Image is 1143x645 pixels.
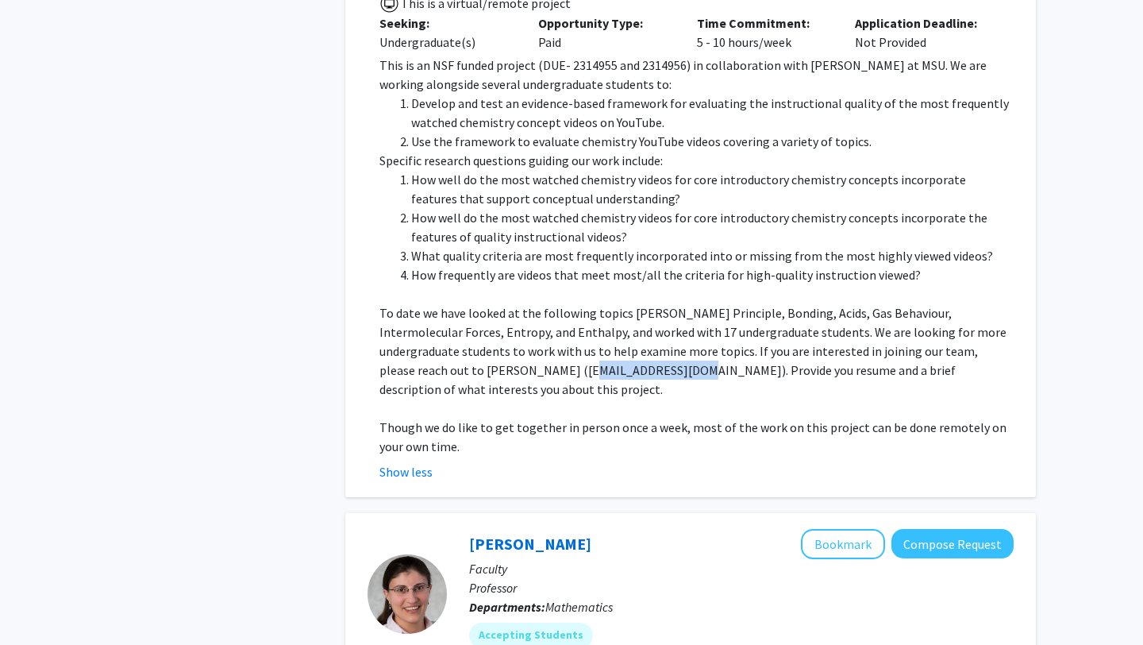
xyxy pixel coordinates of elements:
[843,14,1002,52] div: Not Provided
[685,14,844,52] div: 5 - 10 hours/week
[538,14,673,33] p: Opportunity Type:
[379,151,1014,170] p: Specific research questions guiding our work include:
[379,14,514,33] p: Seeking:
[469,534,591,554] a: [PERSON_NAME]
[469,599,545,615] b: Departments:
[469,578,1014,597] p: Professor
[411,94,1014,132] li: Develop and test an evidence-based framework for evaluating the instructional quality of the most...
[469,559,1014,578] p: Faculty
[855,14,990,33] p: Application Deadline:
[379,303,1014,399] p: To date we have looked at the following topics [PERSON_NAME] Principle, Bonding, Acids, Gas Behav...
[411,132,1014,151] li: Use the framework to evaluate chemistry YouTube videos covering a variety of topics.
[12,574,67,633] iframe: Chat
[379,462,433,481] button: Show less
[411,246,1014,265] li: What quality criteria are most frequently incorporated into or missing from the most highly viewe...
[526,14,685,52] div: Paid
[411,208,1014,246] li: How well do the most watched chemistry videos for core introductory chemistry concepts incorporat...
[697,14,832,33] p: Time Commitment:
[379,56,1014,94] p: This is an NSF funded project (DUE- 2314955 and 2314956) in collaboration with [PERSON_NAME] at M...
[411,265,1014,284] li: How frequently are videos that meet most/all the criteria for high-quality instruction viewed?
[379,418,1014,456] p: Though we do like to get together in person once a week, most of the work on this project can be ...
[411,170,1014,208] li: How well do the most watched chemistry videos for core introductory chemistry concepts incorporat...
[545,599,613,615] span: Mathematics
[801,529,885,559] button: Add Feryal Alayont to Bookmarks
[379,33,514,52] div: Undergraduate(s)
[891,529,1014,558] button: Compose Request to Feryal Alayont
